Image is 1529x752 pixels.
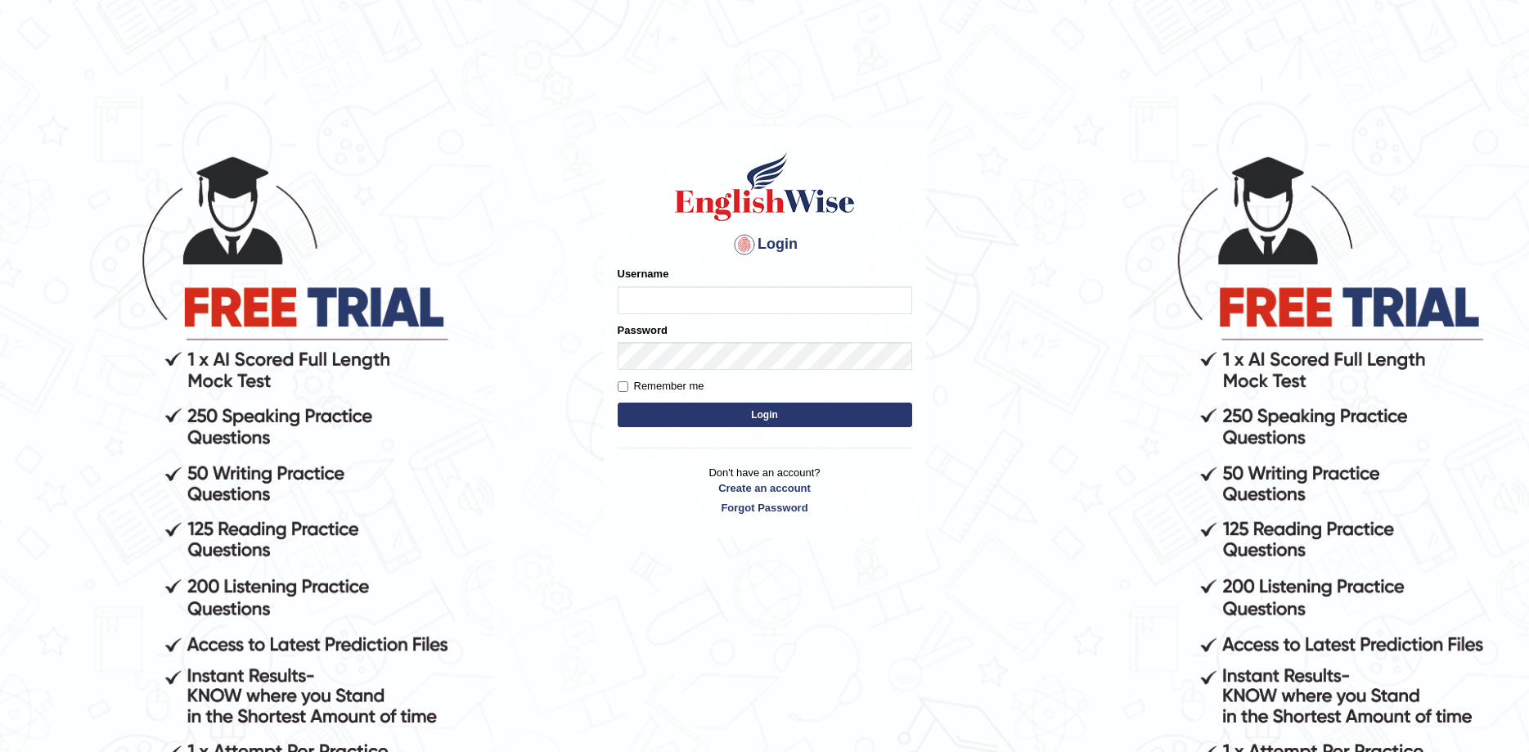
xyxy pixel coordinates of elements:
label: Username [618,266,669,281]
a: Create an account [618,480,912,496]
a: Forgot Password [618,500,912,516]
h4: Login [618,232,912,258]
label: Password [618,322,668,338]
input: Remember me [618,381,628,392]
img: Logo of English Wise sign in for intelligent practice with AI [672,150,858,223]
p: Don't have an account? [618,465,912,516]
label: Remember me [618,378,704,394]
button: Login [618,403,912,427]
